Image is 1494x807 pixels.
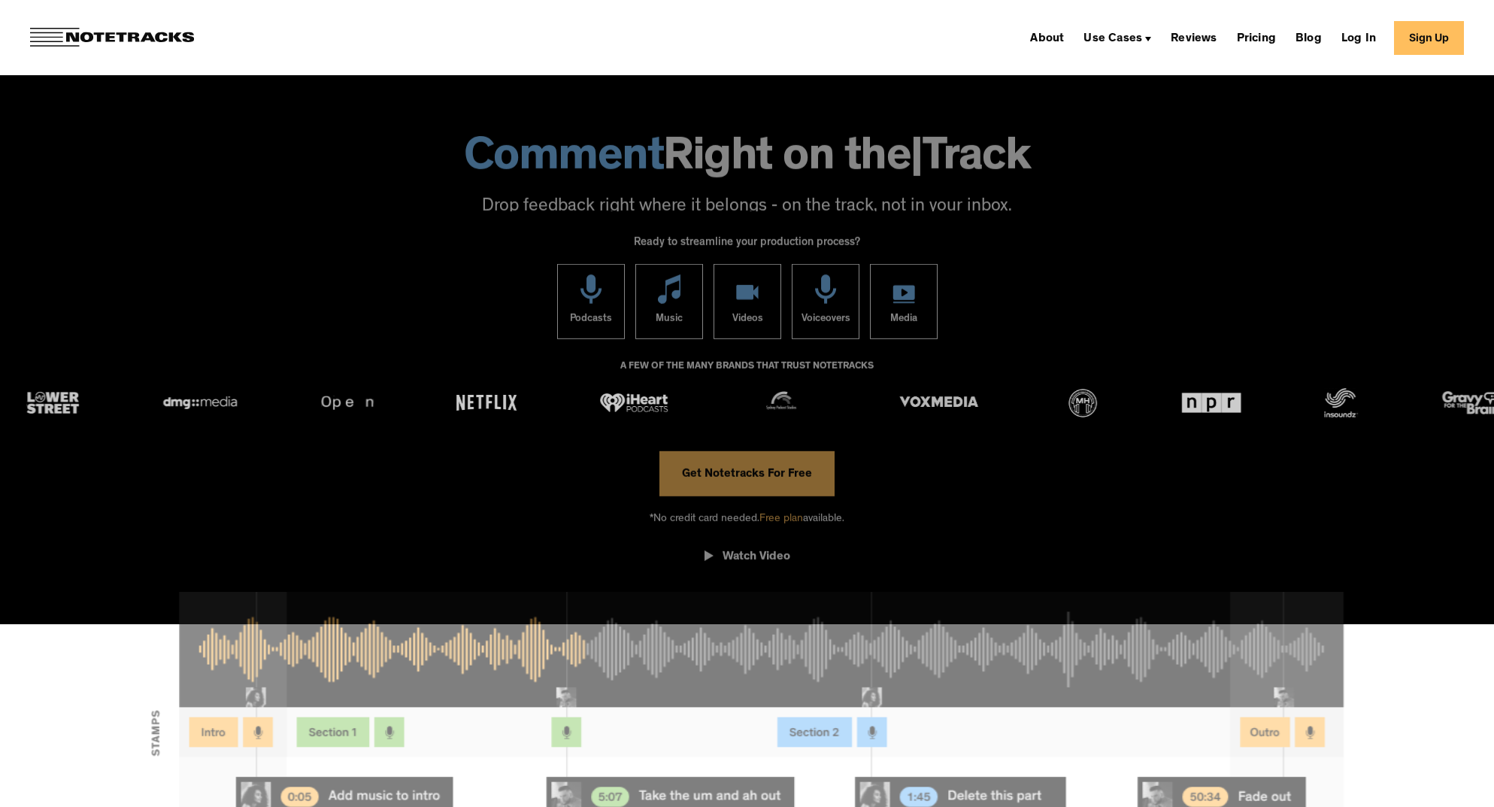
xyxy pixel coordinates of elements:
[714,263,781,338] a: Videos
[570,303,612,338] div: Podcasts
[1024,26,1070,50] a: About
[801,303,850,338] div: Voiceovers
[635,263,703,338] a: Music
[911,137,923,184] span: |
[620,353,874,394] div: A FEW OF THE MANY BRANDS THAT TRUST NOTETRACKS
[1231,26,1282,50] a: Pricing
[1165,26,1223,50] a: Reviews
[659,451,835,496] a: Get Notetracks For Free
[15,195,1479,220] p: Drop feedback right where it belongs - on the track, not in your inbox.
[723,550,790,565] div: Watch Video
[634,228,860,264] div: Ready to streamline your production process?
[464,137,664,184] span: Comment
[705,539,790,581] a: open lightbox
[759,513,803,524] span: Free plan
[1335,26,1382,50] a: Log In
[650,496,844,539] div: *No credit card needed. available.
[557,263,625,338] a: Podcasts
[15,137,1479,184] h1: Right on the Track
[1289,26,1328,50] a: Blog
[890,303,917,338] div: Media
[1077,26,1157,50] div: Use Cases
[1083,33,1142,45] div: Use Cases
[792,263,859,338] a: Voiceovers
[656,303,683,338] div: Music
[732,303,762,338] div: Videos
[1394,21,1464,55] a: Sign Up
[870,263,938,338] a: Media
